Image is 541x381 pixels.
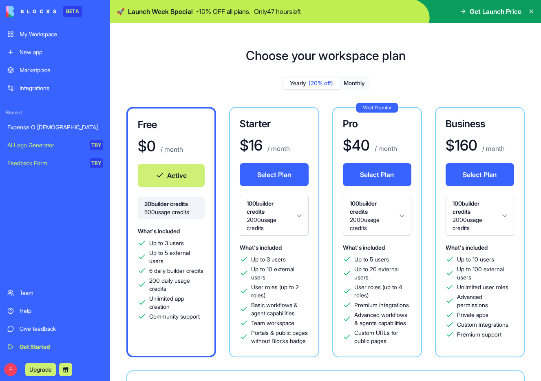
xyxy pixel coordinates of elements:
[354,283,411,299] span: User roles (up to 4 roles)
[149,239,184,247] span: Up to 3 users
[2,26,108,42] a: My Workspace
[470,7,521,16] span: Get Launch Price
[446,163,514,186] button: Select Plan
[343,163,411,186] button: Select Plan
[254,7,301,16] p: Only 47 hours left
[343,117,411,131] h3: Pro
[251,283,308,299] span: User roles (up to 2 roles)
[144,200,198,208] span: 20 builder credits
[266,144,290,153] p: / month
[446,117,514,131] h3: Business
[4,363,17,376] span: F
[128,7,193,16] span: Launch Week Special
[7,141,84,149] div: AI Logo Generator
[356,103,398,113] div: Most Popular
[446,244,488,251] span: What's included
[246,48,406,63] h1: Choose your workspace plan
[373,144,397,153] p: / month
[446,137,477,153] h1: $ 160
[63,6,82,17] div: BETA
[309,79,333,87] span: (20% off)
[240,163,308,186] button: Select Plan
[251,265,308,281] span: Up to 10 external users
[138,138,156,154] h1: $ 0
[196,7,251,16] p: - 10 % OFF all plans.
[2,285,108,301] a: Team
[149,312,200,321] span: Community support
[354,301,409,309] span: Premium integrations
[240,137,263,153] h1: $ 16
[2,119,108,135] a: Expense O [DEMOGRAPHIC_DATA]
[2,137,108,153] a: AI Logo GeneratorTRY
[20,30,103,38] div: My Workspace
[251,255,286,264] span: Up to 3 users
[2,44,108,60] a: New app
[2,62,108,78] a: Marketplace
[20,325,103,333] div: Give feedback
[117,7,125,16] span: 🚀
[457,311,488,319] span: Private apps
[340,78,369,89] button: Monthly
[251,319,294,327] span: Team workspace
[20,289,103,297] div: Team
[2,109,108,116] span: Recent
[6,6,56,17] img: logo
[240,244,282,251] span: What's included
[481,144,505,153] p: / month
[149,249,205,265] span: Up to 5 external users
[149,277,205,293] span: 200 daily usage credits
[240,117,308,131] h3: Starter
[457,265,514,281] span: Up to 100 external users
[251,329,308,345] span: Portals & public pages without Blocks badge
[2,321,108,337] a: Give feedback
[2,155,108,171] a: Feedback FormTRY
[354,255,389,264] span: Up to 5 users
[149,295,205,311] span: Unlimited app creation
[457,330,501,339] span: Premium support
[343,244,385,251] span: What's included
[138,118,205,131] h3: Free
[20,48,103,56] div: New app
[90,140,103,150] div: TRY
[2,303,108,319] a: Help
[25,363,56,376] button: Upgrade
[20,307,103,315] div: Help
[159,144,183,154] p: / month
[457,283,508,291] span: Unlimited user roles
[7,123,103,131] div: Expense O [DEMOGRAPHIC_DATA]
[354,311,411,327] span: Advanced workflows & agents capabilities
[6,6,82,17] a: BETA
[7,159,84,167] div: Feedback Form
[2,339,108,355] a: Get Started
[251,301,308,317] span: Basic workflows & agent capabilities
[2,80,108,96] a: Integrations
[457,293,514,309] span: Advanced permissions
[20,66,103,74] div: Marketplace
[457,255,494,264] span: Up to 10 users
[283,78,340,89] button: Yearly
[343,137,370,153] h1: $ 40
[90,158,103,168] div: TRY
[354,265,411,281] span: Up to 20 external users
[149,267,203,275] span: 6 daily builder credits
[354,329,411,345] span: Custom URLs for public pages
[138,164,205,187] button: Active
[457,321,508,329] span: Custom integrations
[138,228,180,235] span: What's included
[20,343,103,351] div: Get Started
[25,365,56,373] a: Upgrade
[144,208,198,216] span: 500 usage credits
[20,84,103,92] div: Integrations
